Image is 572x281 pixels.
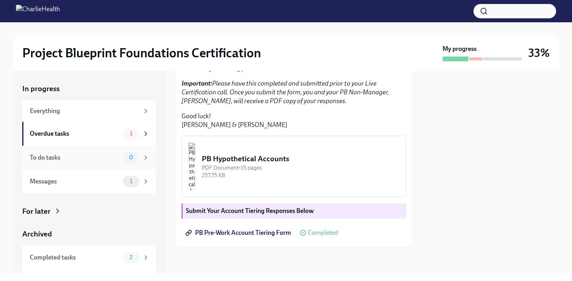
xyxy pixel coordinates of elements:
[125,178,137,184] span: 1
[186,207,314,215] strong: Submit Your Account Tiering Responses Below
[22,206,156,217] a: For later
[182,225,297,241] a: PB Pre-Work Account Tiering Form
[202,154,400,164] div: PB Hypothetical Accounts
[182,80,389,105] em: Please have this completed and submitted prior to your Live Certification call. Once you submit t...
[22,170,156,193] a: Messages1
[30,107,139,115] div: Everything
[443,45,477,53] strong: My progress
[125,131,137,137] span: 1
[187,229,291,237] span: PB Pre-Work Account Tiering Form
[182,112,406,129] p: Good luck! [PERSON_NAME] & [PERSON_NAME]
[16,5,60,18] img: CharlieHealth
[22,122,156,146] a: Overdue tasks1
[30,129,120,138] div: Overdue tasks
[202,172,400,179] div: 257.75 KB
[30,153,120,162] div: To do tasks
[182,136,406,197] button: PB Hypothetical AccountsPDF Document•15 pages257.75 KB
[22,206,50,217] div: For later
[22,229,156,239] a: Archived
[30,177,120,186] div: Messages
[22,100,156,122] a: Everything
[22,45,261,61] h2: Project Blueprint Foundations Certification
[22,84,156,94] a: In progress
[22,146,156,170] a: To do tasks0
[125,254,137,260] span: 2
[528,46,550,60] h3: 33%
[182,80,212,87] strong: Important:
[188,142,195,190] img: PB Hypothetical Accounts
[308,230,338,236] span: Completed
[202,164,400,172] div: PDF Document • 15 pages
[22,246,156,269] a: Completed tasks2
[124,154,138,160] span: 0
[30,253,120,262] div: Completed tasks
